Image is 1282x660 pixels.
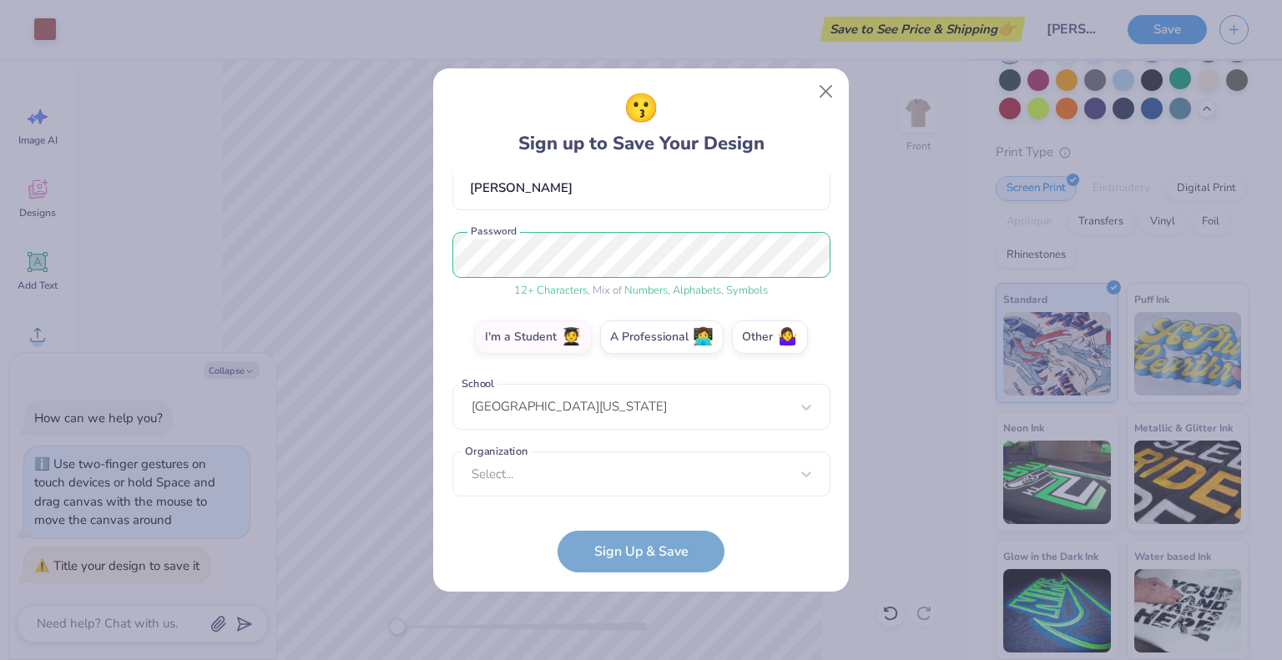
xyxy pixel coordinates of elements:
[732,320,808,354] label: Other
[475,320,592,354] label: I'm a Student
[623,88,659,130] span: 😗
[693,328,714,347] span: 👩‍💻
[452,283,830,300] div: , Mix of , ,
[459,376,497,392] label: School
[600,320,724,354] label: A Professional
[518,88,765,158] div: Sign up to Save Your Design
[673,283,721,298] span: Alphabets
[462,443,530,459] label: Organization
[514,283,588,298] span: 12 + Characters
[726,283,768,298] span: Symbols
[777,328,798,347] span: 🤷‍♀️
[561,328,582,347] span: 🧑‍🎓
[624,283,668,298] span: Numbers
[810,76,842,108] button: Close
